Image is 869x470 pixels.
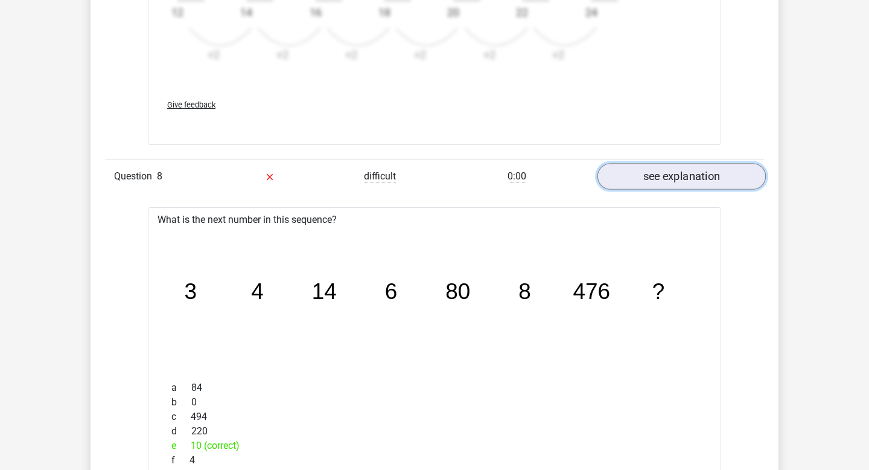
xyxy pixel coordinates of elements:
span: b [171,395,191,410]
div: 220 [162,424,707,439]
text: 24 [585,6,597,19]
text: 16 [310,6,322,19]
span: c [171,410,191,424]
tspan: 8 [518,279,531,304]
text: +2 [414,48,426,61]
text: +2 [208,48,220,61]
text: 20 [447,6,459,19]
span: d [171,424,191,439]
span: Question [114,169,157,184]
span: 0:00 [508,170,526,182]
tspan: 6 [385,279,398,304]
text: 22 [516,6,528,19]
text: +2 [345,48,357,61]
a: see explanation [597,163,766,190]
tspan: ? [652,279,665,304]
text: 12 [171,6,183,19]
div: 4 [162,453,707,468]
span: e [171,439,191,453]
div: 10 (correct) [162,439,707,453]
tspan: 4 [251,279,264,304]
text: 14 [240,6,252,19]
span: difficult [364,170,396,182]
span: f [171,453,189,468]
text: 18 [378,6,390,19]
span: a [171,381,191,395]
tspan: 14 [312,279,337,304]
tspan: 476 [573,279,610,304]
div: 0 [162,395,707,410]
text: +2 [483,48,495,61]
tspan: 3 [184,279,197,304]
div: 84 [162,381,707,395]
span: 8 [157,170,162,182]
div: 494 [162,410,707,424]
text: +2 [276,48,288,61]
span: Give feedback [167,100,215,109]
text: +2 [552,48,564,61]
tspan: 80 [445,279,470,304]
